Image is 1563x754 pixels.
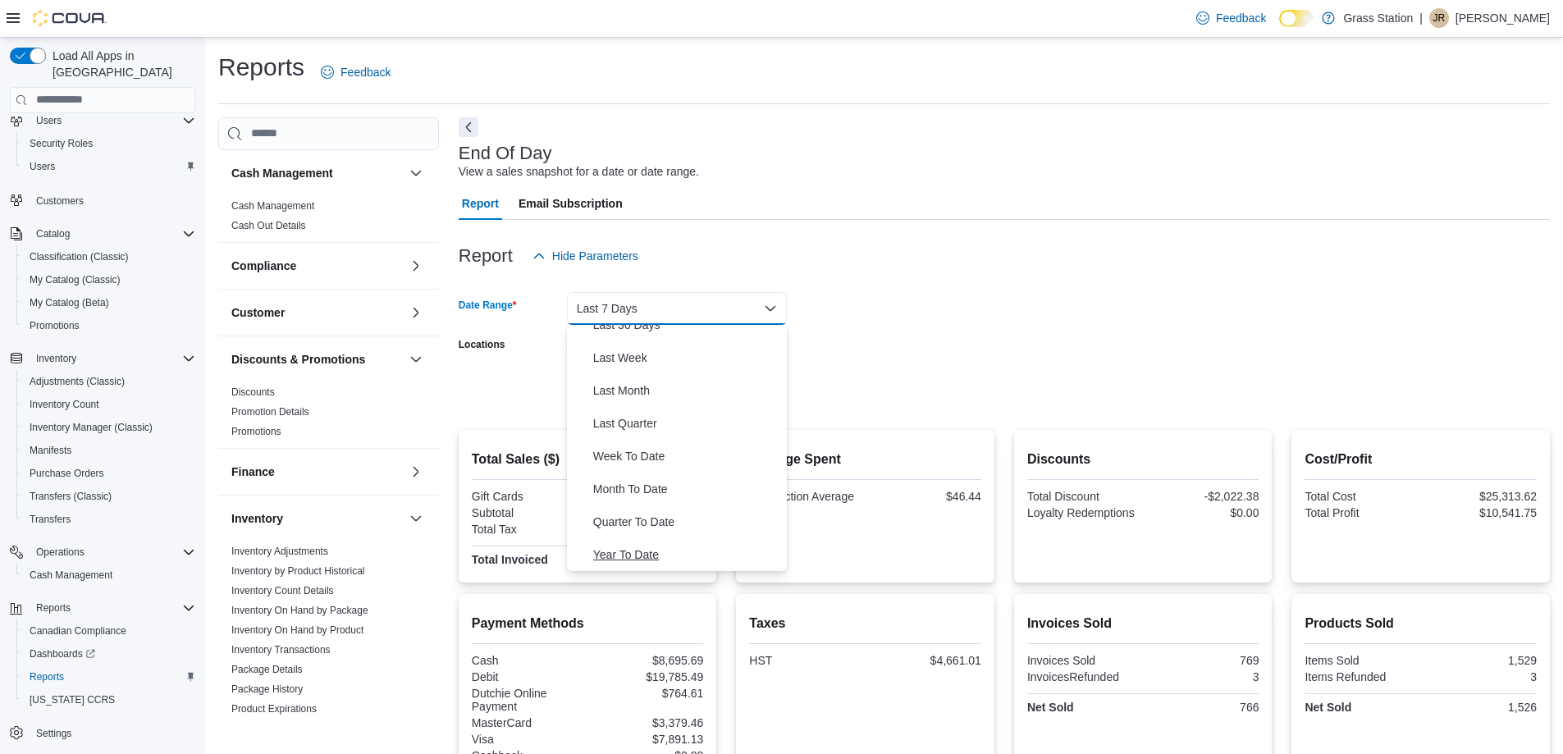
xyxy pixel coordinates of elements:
[23,270,127,290] a: My Catalog (Classic)
[36,546,85,559] span: Operations
[36,352,76,365] span: Inventory
[3,222,202,245] button: Catalog
[23,372,131,391] a: Adjustments (Classic)
[406,163,426,183] button: Cash Management
[16,462,202,485] button: Purchase Orders
[1456,8,1550,28] p: [PERSON_NAME]
[231,258,403,274] button: Compliance
[406,350,426,369] button: Discounts & Promotions
[23,316,86,336] a: Promotions
[16,370,202,393] button: Adjustments (Classic)
[36,601,71,615] span: Reports
[30,111,195,130] span: Users
[30,598,77,618] button: Reports
[231,565,365,577] a: Inventory by Product Historical
[231,585,334,596] a: Inventory Count Details
[231,584,334,597] span: Inventory Count Details
[459,144,552,163] h3: End Of Day
[1305,450,1537,469] h2: Cost/Profit
[472,716,584,729] div: MasterCard
[231,510,283,527] h3: Inventory
[16,508,202,531] button: Transfers
[30,490,112,503] span: Transfers (Classic)
[462,187,499,220] span: Report
[231,605,368,616] a: Inventory On Hand by Package
[869,654,981,667] div: $4,661.01
[30,224,195,244] span: Catalog
[3,347,202,370] button: Inventory
[472,687,584,713] div: Dutchie Online Payment
[1305,670,1417,683] div: Items Refunded
[16,439,202,462] button: Manifests
[16,393,202,416] button: Inventory Count
[23,690,195,710] span: Washington CCRS
[231,304,403,321] button: Customer
[23,565,195,585] span: Cash Management
[749,614,981,633] h2: Taxes
[1424,654,1537,667] div: 1,529
[1146,670,1259,683] div: 3
[36,114,62,127] span: Users
[30,647,95,660] span: Dashboards
[593,479,780,499] span: Month To Date
[1429,8,1449,28] div: Justin Raminelli
[314,56,397,89] a: Feedback
[30,724,78,743] a: Settings
[231,200,314,212] a: Cash Management
[23,418,159,437] a: Inventory Manager (Classic)
[869,490,981,503] div: $46.44
[231,546,328,557] a: Inventory Adjustments
[1216,10,1266,26] span: Feedback
[459,246,513,266] h3: Report
[1190,2,1273,34] a: Feedback
[23,247,135,267] a: Classification (Classic)
[459,117,478,137] button: Next
[23,134,195,153] span: Security Roles
[1027,701,1074,714] strong: Net Sold
[16,485,202,508] button: Transfers (Classic)
[16,688,202,711] button: [US_STATE] CCRS
[472,490,584,503] div: Gift Cards
[3,596,202,619] button: Reports
[459,338,505,351] label: Locations
[593,414,780,433] span: Last Quarter
[231,386,275,398] a: Discounts
[1424,490,1537,503] div: $25,313.62
[23,621,133,641] a: Canadian Compliance
[231,425,281,438] span: Promotions
[23,395,106,414] a: Inventory Count
[23,690,121,710] a: [US_STATE] CCRS
[231,220,306,231] a: Cash Out Details
[23,510,77,529] a: Transfers
[16,268,202,291] button: My Catalog (Classic)
[231,702,317,715] span: Product Expirations
[472,654,584,667] div: Cash
[472,670,584,683] div: Debit
[1027,654,1140,667] div: Invoices Sold
[231,199,314,212] span: Cash Management
[593,446,780,466] span: Week To Date
[1027,506,1140,519] div: Loyalty Redemptions
[231,219,306,232] span: Cash Out Details
[1305,614,1537,633] h2: Products Sold
[30,569,112,582] span: Cash Management
[30,250,129,263] span: Classification (Classic)
[231,351,403,368] button: Discounts & Promotions
[1279,10,1314,27] input: Dark Mode
[231,405,309,418] span: Promotion Details
[593,545,780,564] span: Year To Date
[231,624,363,637] span: Inventory On Hand by Product
[591,654,703,667] div: $8,695.69
[30,296,109,309] span: My Catalog (Beta)
[16,619,202,642] button: Canadian Compliance
[472,733,584,746] div: Visa
[30,598,195,618] span: Reports
[459,299,517,312] label: Date Range
[593,381,780,400] span: Last Month
[30,542,195,562] span: Operations
[1343,8,1413,28] p: Grass Station
[46,48,195,80] span: Load All Apps in [GEOGRAPHIC_DATA]
[1146,701,1259,714] div: 766
[36,727,71,740] span: Settings
[16,245,202,268] button: Classification (Classic)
